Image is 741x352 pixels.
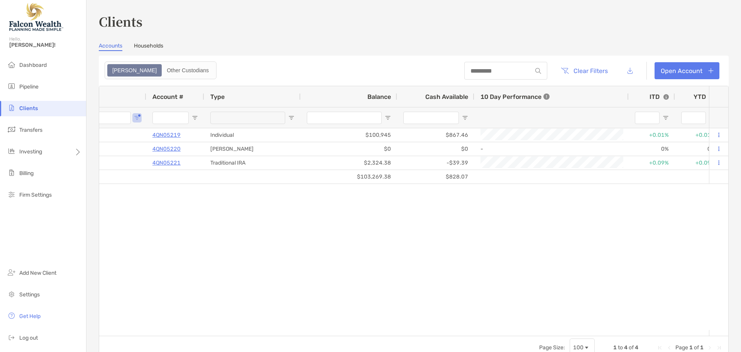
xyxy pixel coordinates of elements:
[681,112,706,124] input: YTD Filter Input
[675,156,721,170] div: +0.09%
[694,344,699,351] span: of
[675,128,721,142] div: +0.01%
[700,344,704,351] span: 1
[403,112,459,124] input: Cash Available Filter Input
[613,344,617,351] span: 1
[425,93,468,100] span: Cash Available
[307,112,382,124] input: Balance Filter Input
[152,144,181,154] a: 4QN05220
[7,289,16,299] img: settings icon
[105,61,217,79] div: segmented control
[573,344,584,351] div: 100
[134,115,140,121] button: Open Filter Menu
[301,128,397,142] div: $100,945
[19,270,56,276] span: Add New Client
[19,291,40,298] span: Settings
[152,130,181,140] a: 4QN05219
[301,142,397,156] div: $0
[210,93,225,100] span: Type
[629,128,675,142] div: +0.01%
[134,43,163,51] a: Households
[19,83,39,90] span: Pipeline
[629,142,675,156] div: 0%
[19,192,52,198] span: Firm Settings
[624,344,628,351] span: 4
[657,345,663,351] div: First Page
[204,128,301,142] div: Individual
[19,62,47,68] span: Dashboard
[716,345,722,351] div: Last Page
[7,103,16,112] img: clients icon
[7,146,16,156] img: investing icon
[675,142,721,156] div: 0%
[152,158,181,168] a: 4QN05221
[9,42,81,48] span: [PERSON_NAME]!
[152,93,183,100] span: Account #
[635,344,638,351] span: 4
[367,93,391,100] span: Balance
[288,115,294,121] button: Open Filter Menu
[108,65,161,76] div: Zoe
[7,168,16,177] img: billing icon
[192,115,198,121] button: Open Filter Menu
[19,313,41,320] span: Get Help
[19,335,38,341] span: Log out
[301,170,397,184] div: $103,269.38
[7,311,16,320] img: get-help icon
[397,156,474,170] div: -$39.39
[19,127,42,133] span: Transfers
[7,190,16,199] img: firm-settings icon
[629,344,634,351] span: of
[9,3,63,31] img: Falcon Wealth Planning Logo
[694,93,715,100] div: YTD
[19,148,42,155] span: Investing
[19,170,34,177] span: Billing
[7,82,16,91] img: pipeline icon
[663,115,669,121] button: Open Filter Menu
[385,115,391,121] button: Open Filter Menu
[480,143,623,155] div: -
[301,156,397,170] div: $2,324.38
[707,345,713,351] div: Next Page
[397,170,474,184] div: $828.07
[635,112,660,124] input: ITD Filter Input
[204,156,301,170] div: Traditional IRA
[480,86,550,107] div: 10 Day Performance
[204,142,301,156] div: [PERSON_NAME]
[462,115,468,121] button: Open Filter Menu
[675,344,688,351] span: Page
[99,12,729,30] h3: Clients
[650,93,669,100] div: ITD
[539,344,565,351] div: Page Size:
[629,156,675,170] div: +0.09%
[7,333,16,342] img: logout icon
[655,62,719,79] a: Open Account
[397,142,474,156] div: $0
[535,68,541,74] img: input icon
[152,112,189,124] input: Account # Filter Input
[99,43,122,51] a: Accounts
[7,268,16,277] img: add_new_client icon
[666,345,672,351] div: Previous Page
[7,60,16,69] img: dashboard icon
[397,128,474,142] div: $867.46
[555,62,614,79] button: Clear Filters
[689,344,693,351] span: 1
[7,125,16,134] img: transfers icon
[19,105,38,112] span: Clients
[162,65,213,76] div: Other Custodians
[618,344,623,351] span: to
